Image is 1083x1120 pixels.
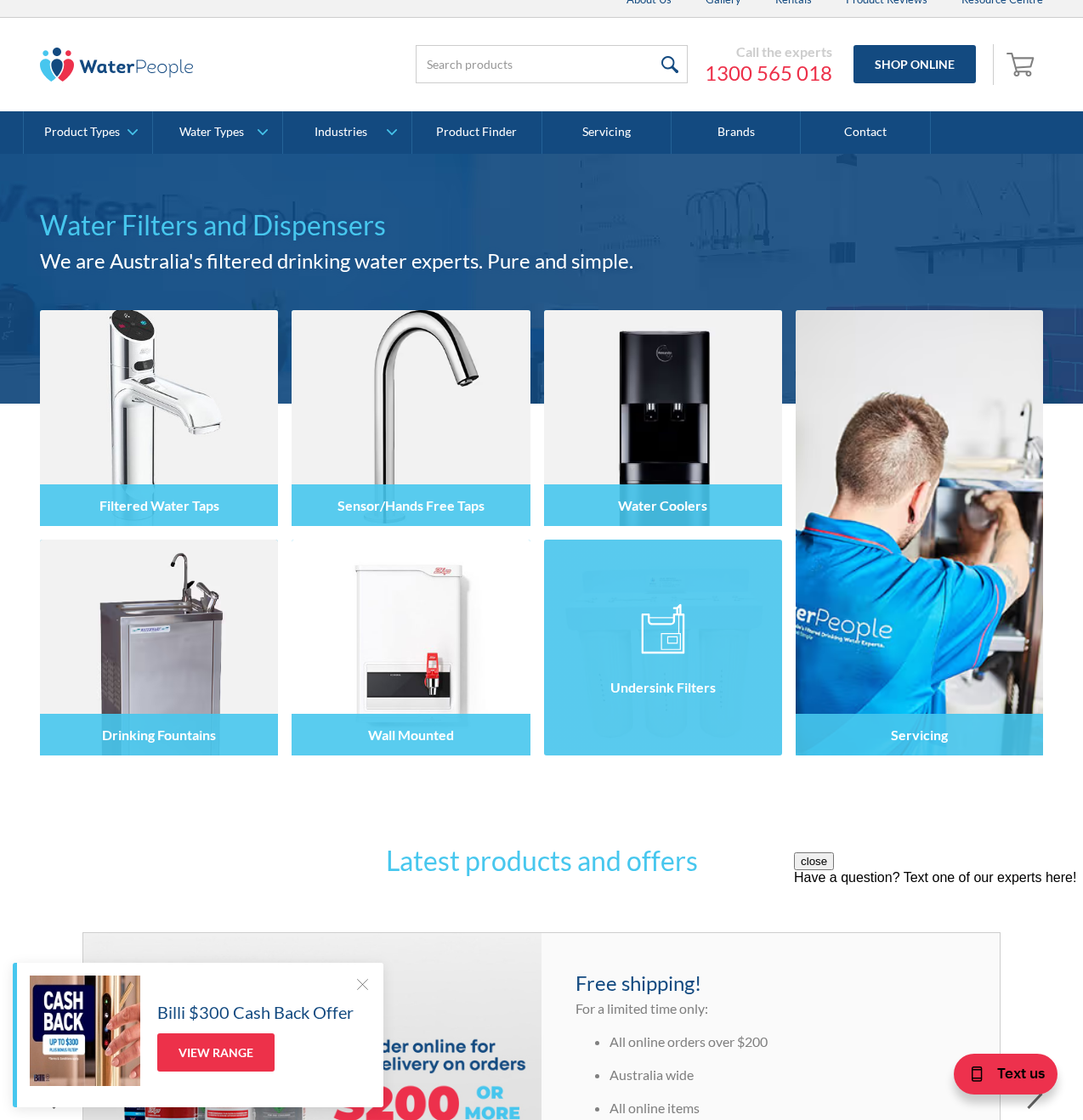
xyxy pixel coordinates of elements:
[618,497,707,513] h4: Water Coolers
[542,111,672,154] a: Servicing
[796,310,1043,755] a: Servicing
[315,125,367,139] div: Industries
[292,310,530,526] img: Sensor/Hands Free Taps
[40,48,193,82] img: The Water People
[337,497,485,513] h4: Sensor/Hands Free Taps
[157,999,354,1025] h5: Billi $300 Cash Back Offer
[283,111,411,154] a: Industries
[576,968,966,998] h4: Free shipping!
[40,310,278,526] img: Filtered Water Taps
[157,1033,275,1072] a: View Range
[610,679,716,695] h4: Undersink Filters
[44,125,120,139] div: Product Types
[853,45,976,83] a: Shop Online
[99,497,219,513] h4: Filtered Water Taps
[210,840,873,881] h3: Latest products and offers
[368,727,454,743] h4: Wall Mounted
[794,852,1083,1056] iframe: podium webchat widget prompt
[544,310,782,526] img: Water Coolers
[102,727,216,743] h4: Drinking Fountains
[610,1065,966,1085] li: Australia wide
[416,45,688,83] input: Search products
[153,111,281,154] a: Water Types
[1006,50,1039,77] img: shopping cart
[672,111,801,154] a: Brands
[412,111,541,154] a: Product Finder
[705,60,832,86] a: 1300 565 018
[24,111,152,154] a: Product Types
[913,1035,1083,1120] iframe: podium webchat widget bubble
[801,111,930,154] a: Contact
[292,540,530,755] img: Wall Mounted
[179,125,244,139] div: Water Types
[891,727,948,743] h4: Servicing
[576,998,966,1019] p: For a limited time only:
[30,976,140,1086] img: Billi $300 Cash Back Offer
[705,43,832,60] div: Call the experts
[1002,44,1043,85] a: Open empty cart
[40,540,278,755] img: Drinking Fountains
[544,540,782,755] img: Undersink Filters
[610,1032,966,1052] li: All online orders over $200
[610,1098,966,1118] li: All online items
